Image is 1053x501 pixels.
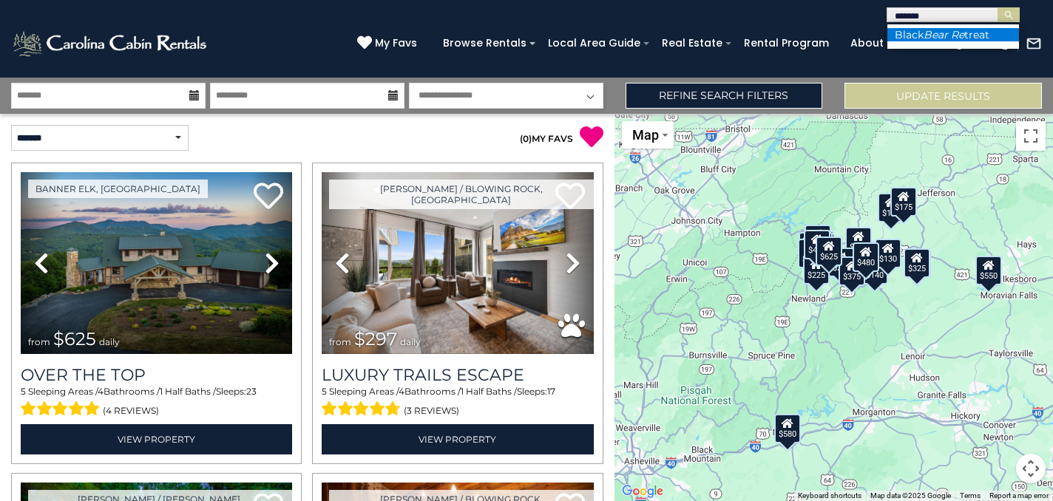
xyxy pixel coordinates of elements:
div: $325 [904,248,931,278]
a: Banner Elk, [GEOGRAPHIC_DATA] [28,180,208,198]
span: Map [632,127,659,143]
span: 4 [98,386,104,397]
div: Sleeping Areas / Bathrooms / Sleeps: [322,385,593,420]
span: from [329,336,351,347]
a: Open this area in Google Maps (opens a new window) [618,482,667,501]
span: 1 Half Baths / [461,386,517,397]
img: thumbnail_167153549.jpeg [21,172,292,354]
a: [PERSON_NAME] / Blowing Rock, [GEOGRAPHIC_DATA] [329,180,593,209]
div: $349 [845,227,872,256]
a: (0)MY FAVS [520,133,573,144]
div: $125 [805,225,832,254]
a: Luxury Trails Escape [322,365,593,385]
button: Map camera controls [1016,454,1046,483]
span: daily [400,336,421,347]
span: $297 [354,328,397,350]
span: 17 [547,386,555,397]
span: 1 Half Baths / [160,386,216,397]
a: Add to favorites [254,181,283,213]
span: (4 reviews) [103,401,159,420]
a: View Property [21,424,292,454]
span: Map data ©2025 Google [870,491,951,500]
span: from [28,336,50,347]
a: Browse Rentals [436,32,534,55]
a: Terms (opens in new tab) [960,491,981,500]
em: Bear Re [924,28,964,41]
span: 23 [246,386,257,397]
div: $480 [853,242,879,272]
a: About [843,32,891,55]
div: $625 [816,236,843,266]
a: Rental Program [737,32,836,55]
div: $425 [804,230,830,259]
span: $625 [53,328,96,350]
a: View Property [322,424,593,454]
a: Real Estate [654,32,730,55]
div: $225 [803,255,830,284]
span: 0 [523,133,529,144]
img: White-1-2.png [11,29,211,58]
a: Over The Top [21,365,292,385]
img: Google [618,482,667,501]
button: Update Results [844,83,1042,109]
div: $230 [798,239,825,268]
img: mail-regular-white.png [1026,35,1042,52]
span: ( ) [520,133,532,144]
img: thumbnail_168695581.jpeg [322,172,593,354]
div: $550 [976,256,1003,285]
div: $580 [774,414,801,443]
button: Keyboard shortcuts [798,491,861,501]
a: Local Area Guide [541,32,648,55]
span: My Favs [375,35,417,51]
div: Sleeping Areas / Bathrooms / Sleeps: [21,385,292,420]
button: Change map style [622,121,674,149]
button: Toggle fullscreen view [1016,121,1046,151]
a: Refine Search Filters [626,83,823,109]
span: (3 reviews) [404,401,459,420]
li: Black treat [887,28,1019,41]
span: 5 [322,386,327,397]
span: 4 [399,386,404,397]
span: 5 [21,386,26,397]
div: $375 [839,256,865,286]
div: $130 [876,239,902,268]
a: Report a map error [989,491,1049,500]
span: daily [99,336,120,347]
a: My Favs [357,35,421,52]
div: $175 [878,193,904,222]
div: $175 [890,187,917,217]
